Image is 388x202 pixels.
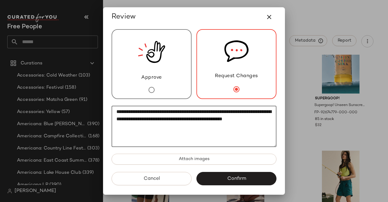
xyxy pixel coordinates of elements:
button: Attach images [112,154,276,165]
span: Request Changes [215,73,258,80]
button: Cancel [112,172,192,185]
span: Approve [141,74,162,81]
span: Attach images [179,157,209,162]
img: svg%3e [224,30,249,73]
img: review_new_snapshot.RGmwQ69l.svg [138,30,165,74]
button: Confirm [196,172,276,185]
span: Review [112,12,136,22]
span: Cancel [143,176,160,182]
span: Confirm [227,176,246,182]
